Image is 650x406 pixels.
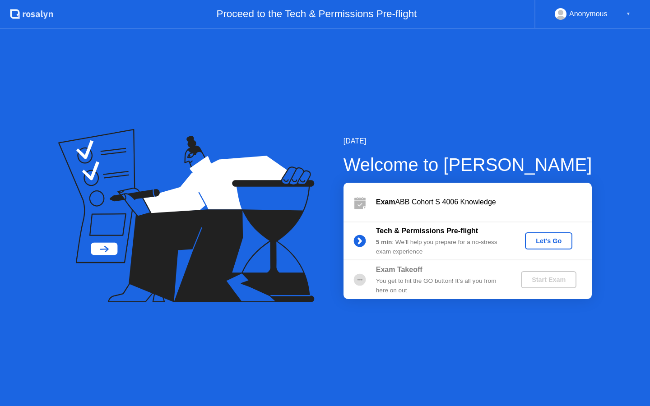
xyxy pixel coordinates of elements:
div: You get to hit the GO button! It’s all you from here on out [376,277,506,295]
b: Exam Takeoff [376,266,422,273]
b: Tech & Permissions Pre-flight [376,227,478,235]
button: Start Exam [521,271,576,288]
b: 5 min [376,239,392,245]
div: : We’ll help you prepare for a no-stress exam experience [376,238,506,256]
div: Anonymous [569,8,608,20]
button: Let's Go [525,232,572,249]
div: Welcome to [PERSON_NAME] [344,151,592,178]
div: Let's Go [529,237,569,245]
div: ABB Cohort S 4006 Knowledge [376,197,592,208]
div: [DATE] [344,136,592,147]
b: Exam [376,198,395,206]
div: ▼ [626,8,631,20]
div: Start Exam [525,276,573,283]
